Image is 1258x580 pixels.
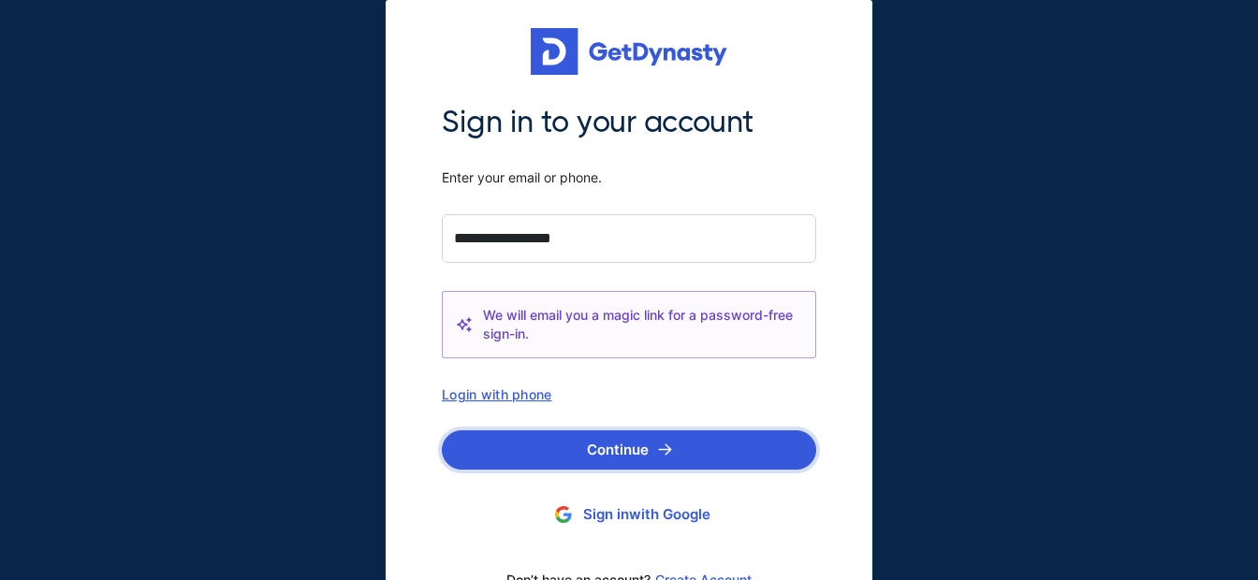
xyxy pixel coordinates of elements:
button: Continue [442,430,816,470]
button: Sign inwith Google [442,498,816,532]
img: Get started for free with Dynasty Trust Company [531,28,727,75]
span: Sign in to your account [442,103,816,142]
span: We will email you a magic link for a password-free sign-in. [483,306,801,343]
span: Enter your email or phone. [442,169,816,186]
div: Login with phone [442,386,816,402]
